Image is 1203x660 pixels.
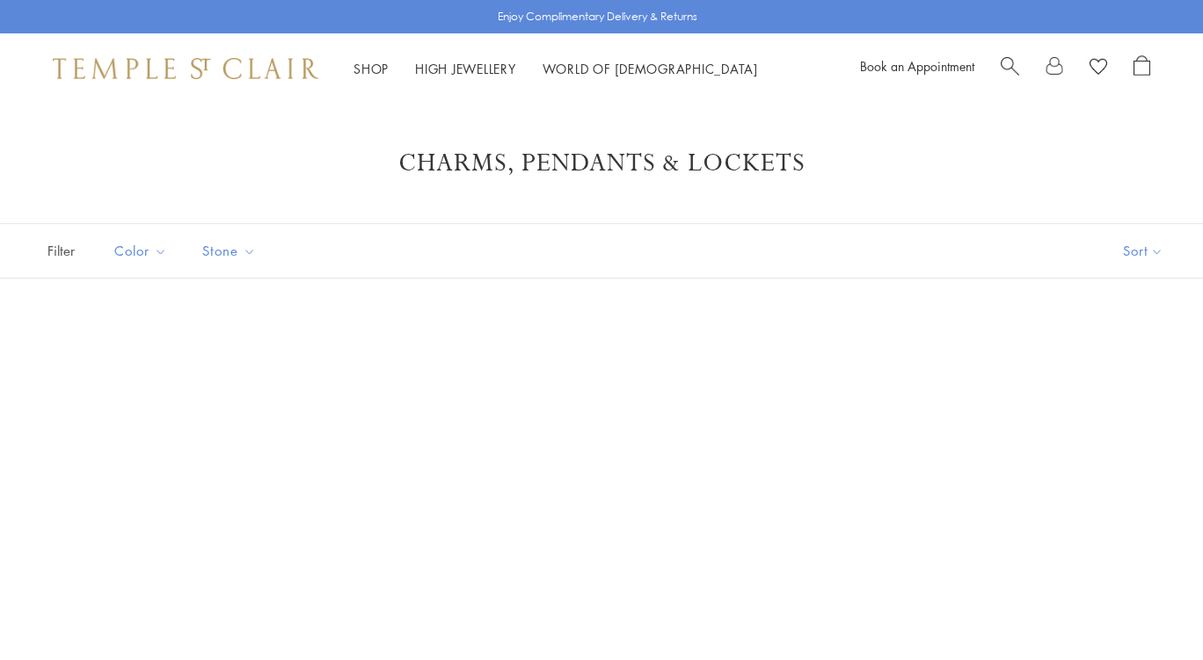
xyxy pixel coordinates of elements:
[1134,55,1150,82] a: Open Shopping Bag
[415,60,516,77] a: High JewelleryHigh Jewellery
[101,231,180,271] button: Color
[1090,55,1107,82] a: View Wishlist
[106,240,180,262] span: Color
[1001,55,1019,82] a: Search
[193,240,269,262] span: Stone
[354,58,758,80] nav: Main navigation
[53,58,318,79] img: Temple St. Clair
[543,60,758,77] a: World of [DEMOGRAPHIC_DATA]World of [DEMOGRAPHIC_DATA]
[498,8,697,25] p: Enjoy Complimentary Delivery & Returns
[1083,224,1203,278] button: Show sort by
[189,231,269,271] button: Stone
[70,148,1133,179] h1: Charms, Pendants & Lockets
[354,60,389,77] a: ShopShop
[860,57,974,75] a: Book an Appointment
